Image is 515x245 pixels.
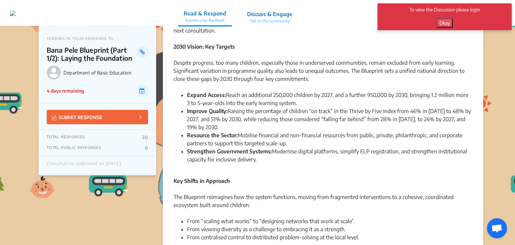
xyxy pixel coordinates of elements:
li: From viewing diversity as a challenge to embracing it as a strength. [187,225,472,233]
strong: Key Shifts in Approach [174,178,230,184]
strong: Resource the Sector: [187,132,238,139]
p: TOTAL RESPONSES [47,135,85,140]
strong: 2030 Vision: Key Targets [174,43,235,50]
p: TOTAL PUBLIC RESPONSES [47,145,101,151]
strong: Expand Access: [187,92,226,98]
strong: Strengthen Government Systems: [187,148,272,155]
p: SUBMIT RESPONSE [52,113,102,121]
p: SENDING IN YOUR RESPONSE TO [47,36,148,41]
img: r3bhv9o7vttlwasn7lg2llmba4yf [10,11,15,16]
p: Bana Pele Blueprint (Part 1/2): Laying the Foundation [47,46,136,62]
li: From centralised control to distributed problem-solving at the local level. [187,233,472,241]
div: This consultation summary focuses on selected chapters of the Blueprint, while the remaining chap... [174,18,472,43]
p: 4 days remaining [47,87,84,94]
img: Department of Basic Education logo [47,65,61,80]
p: Department of Basic Education [63,70,148,76]
p: 20 [142,135,148,140]
p: To view the Discussion please login [386,6,503,13]
button: Okay [437,18,453,28]
li: Reach an additional 250,000 children by 2027, and a further 950,000 by 2030, bringing 1.2 million... [187,91,472,107]
p: 0 [145,145,148,151]
p: Talk to the community [247,18,292,24]
button: SUBMIT RESPONSE [47,110,148,124]
strong: Improve Quality: [187,108,228,114]
img: Vector.jpg [52,114,57,120]
li: From “scaling what works” to “designing networks that work at scale”. [187,217,472,225]
div: Open chat [487,218,507,238]
li: Mobilise financial and non-financial resources from public, private, philanthropic, and corporate... [187,131,472,147]
p: Read & Respond [184,9,226,17]
li: Modernise digital platforms, simplify ELP registration, and strengthen institutional capacity for... [187,147,472,163]
div: Despite progress, too many children, especially those in underserved communities, remain excluded... [174,59,472,91]
li: Raising the percentage of children “on track” in the Thrive by Five Index from 46% in [DATE] to 4... [187,107,472,131]
div: The Blueprint reimagines how the system functions, moving from fragmented interventions to a cohe... [174,185,472,217]
p: Discuss & Engage [247,10,292,18]
p: Submit your feedback [184,17,226,23]
div: Consultation published on [DATE] [47,161,121,170]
